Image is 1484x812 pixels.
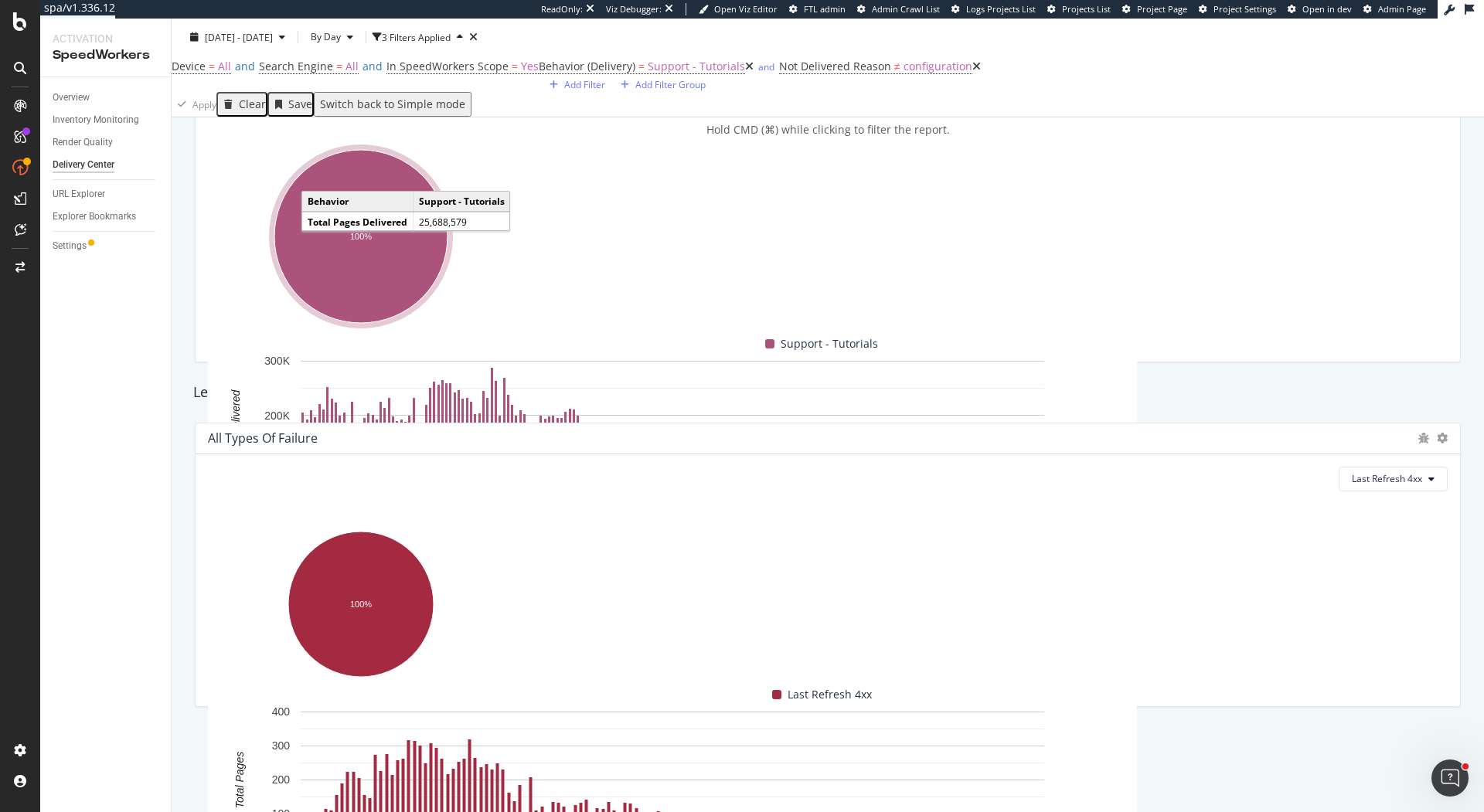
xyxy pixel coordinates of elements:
div: Delivery Center [53,157,114,173]
svg: A chart. [208,523,513,685]
span: Admin Page [1378,3,1426,15]
div: Apply [192,98,216,111]
button: Last Refresh 4xx [1339,467,1448,491]
a: Settings [53,238,160,254]
div: 3 Filters Applied [382,30,451,43]
text: 200K [264,409,290,422]
div: Overview [53,90,90,106]
text: 100% [350,232,372,241]
span: Support - Tutorials [781,335,878,353]
iframe: Intercom live chat [1431,759,1469,797]
span: All [218,59,231,73]
button: Add Filter [539,77,610,92]
div: and [758,60,774,73]
span: Search Engine [259,59,333,73]
text: 200 [272,773,291,786]
button: [DATE] - [DATE] [184,25,291,49]
span: By Day [305,30,341,43]
span: Last Refresh 4xx [1352,472,1422,485]
span: Device [172,59,206,73]
span: Yes [521,59,539,73]
span: Logs Projects List [966,3,1036,15]
div: Render Quality [53,134,113,151]
a: Render Quality [53,134,160,151]
button: and [754,59,779,74]
span: All [345,59,359,73]
div: times [469,32,478,42]
span: and [362,59,383,73]
a: FTL admin [789,3,846,15]
div: All Types of Failure [208,430,318,446]
button: Add Filter Group [610,77,710,92]
div: URL Explorer [53,186,105,202]
a: URL Explorer [53,186,160,202]
button: Switch back to Simple mode [314,92,471,117]
span: In SpeedWorkers Scope [386,59,509,73]
span: and [235,59,255,73]
span: FTL admin [804,3,846,15]
text: 300 [272,739,291,752]
a: Delivery Center [53,157,160,173]
span: ≠ [894,59,900,73]
div: Add Filter [564,78,605,91]
span: Open in dev [1302,3,1352,15]
span: [DATE] - [DATE] [205,30,273,43]
span: configuration [904,59,972,73]
div: Settings [53,238,87,254]
span: Support - Tutorials [648,59,745,73]
div: Add Filter Group [635,78,706,91]
span: = [336,59,342,73]
span: Behavior (Delivery) [539,59,635,73]
a: Inventory Monitoring [53,112,160,128]
a: Overview [53,90,160,106]
text: Total Pages [233,751,246,807]
a: Project Page [1122,3,1187,15]
text: 300K [264,355,290,367]
div: Explorer Bookmarks [53,209,136,225]
div: Inventory Monitoring [53,112,139,128]
a: Project Settings [1199,3,1276,15]
div: Learn why some pages could not be served to search engines [185,382,1470,403]
div: Switch back to Simple mode [320,98,465,110]
text: 400 [272,705,291,718]
div: Activation [53,31,158,46]
div: Hold CMD (⌘) while clicking to filter the report. [208,122,1448,138]
span: Last Refresh 4xx [788,685,872,704]
svg: A chart. [208,353,1137,558]
a: Projects List [1047,3,1111,15]
svg: A chart. [208,141,513,335]
div: Save [288,98,312,110]
span: Project Page [1137,3,1187,15]
div: bug [1418,433,1429,443]
a: Admin Crawl List [857,3,940,15]
button: By Day [305,25,359,49]
div: SpeedWorkers [53,46,158,64]
button: Save [267,92,314,117]
button: 3 Filters Applied [373,25,469,49]
span: Open Viz Editor [714,3,778,15]
span: Project Settings [1213,3,1276,15]
text: 100% [350,600,372,609]
div: Viz Debugger: [606,3,662,15]
span: Projects List [1062,3,1111,15]
div: Clear [239,98,266,110]
a: Admin Page [1363,3,1426,15]
span: = [512,59,518,73]
button: Apply [172,92,216,117]
a: Explorer Bookmarks [53,209,160,225]
div: ReadOnly: [541,3,583,15]
a: Open in dev [1288,3,1352,15]
span: = [638,59,645,73]
span: = [209,59,215,73]
button: Clear [216,92,267,117]
a: Open Viz Editor [699,3,778,15]
span: Admin Crawl List [872,3,940,15]
span: Not Delivered Reason [779,59,891,73]
a: Logs Projects List [951,3,1036,15]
